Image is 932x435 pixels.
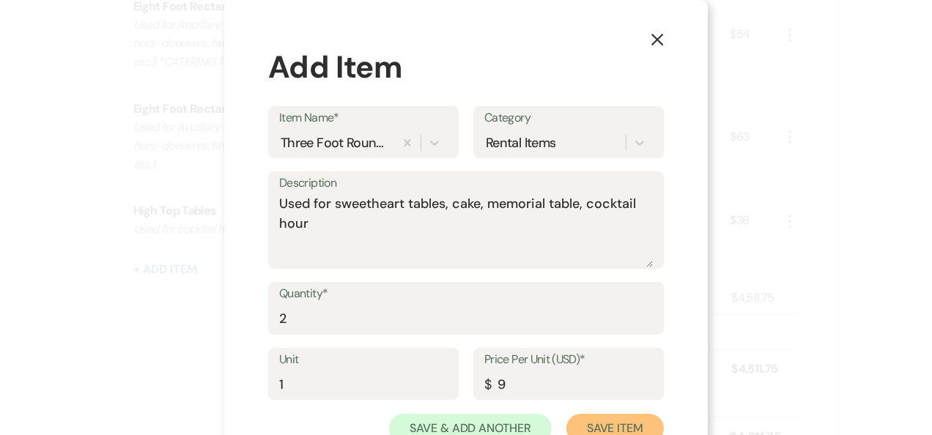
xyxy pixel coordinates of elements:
label: Description [279,173,653,194]
textarea: Used for sweetheart tables, cake, memorial table, cocktail hour [279,194,653,267]
div: Rental Items [486,133,555,152]
label: Price Per Unit (USD)* [484,349,653,371]
div: $ [484,375,491,395]
label: Quantity* [279,283,653,305]
label: Category [484,108,653,129]
div: Three Foot Round Table [281,133,390,152]
label: Item Name* [279,108,448,129]
div: Add Item [268,44,664,90]
label: Unit [279,349,448,371]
